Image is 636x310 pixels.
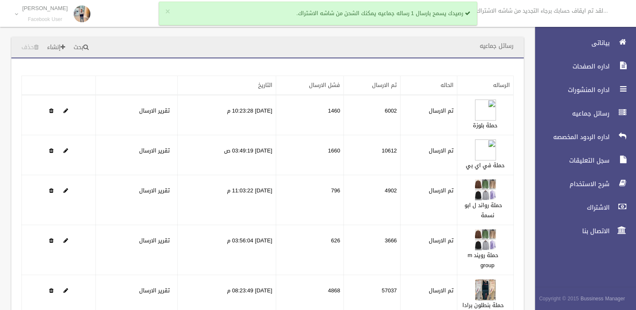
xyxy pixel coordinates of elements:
a: اداره الردود المخصصه [528,128,636,146]
td: 3666 [344,225,401,275]
td: [DATE] 03:56:04 م [177,225,276,275]
span: اداره الصفحات [528,62,612,71]
td: 10612 [344,135,401,175]
div: رصيدك يسمح بارسال 1 رساله جماعيه يمكنك الشحن من شاشه الاشتراك. [159,2,477,25]
a: Edit [63,185,68,196]
label: تم الارسال [429,286,454,296]
a: اداره المنشورات [528,81,636,99]
a: شرح الاستخدام [528,175,636,193]
a: Edit [475,285,496,296]
a: حملة في اي بي [466,160,505,171]
td: 626 [276,225,344,275]
a: بحث [70,40,92,55]
a: تقرير الارسال [139,235,170,246]
a: Edit [63,235,68,246]
a: Edit [475,105,496,116]
td: [DATE] 11:03:22 م [177,175,276,225]
a: Edit [63,105,68,116]
a: فشل الارسال [309,80,340,90]
img: 638761948246706521.jpg [475,279,496,300]
strong: Bussiness Manager [581,294,625,303]
a: تم الارسال [372,80,397,90]
a: تقرير الارسال [139,145,170,156]
img: 638693788196622834.jpg [475,179,496,200]
th: الرساله [457,76,514,95]
span: اداره المنشورات [528,86,612,94]
label: تم الارسال [429,186,454,196]
header: رسائل جماعيه [470,38,524,54]
td: 6002 [344,95,401,135]
span: بياناتى [528,39,612,47]
img: 638665445497773750.jpeg [475,139,496,160]
a: تقرير الارسال [139,105,170,116]
img: 638649738173749895.jpg [475,100,496,121]
label: تم الارسال [429,236,454,246]
a: حملة بلوزة [473,120,498,131]
a: تقرير الارسال [139,285,170,296]
a: سجل التعليقات [528,151,636,170]
a: Edit [475,185,496,196]
a: إنشاء [44,40,69,55]
td: 1660 [276,135,344,175]
a: بياناتى [528,34,636,52]
th: الحاله [401,76,457,95]
td: 796 [276,175,344,225]
a: تقرير الارسال [139,185,170,196]
td: [DATE] 10:23:28 م [177,95,276,135]
label: تم الارسال [429,146,454,156]
td: 4902 [344,175,401,225]
a: Edit [63,145,68,156]
button: × [165,8,170,16]
label: تم الارسال [429,106,454,116]
img: 638698715669562190.jpg [475,229,496,250]
span: الاتصال بنا [528,227,612,235]
a: اداره الصفحات [528,57,636,76]
p: [PERSON_NAME] [22,5,68,11]
a: الاتصال بنا [528,222,636,240]
span: الاشتراك [528,203,612,212]
a: حملة رويند m group [468,250,499,271]
td: [DATE] 03:49:19 ص [177,135,276,175]
a: التاريخ [258,80,272,90]
span: سجل التعليقات [528,156,612,165]
a: رسائل جماعيه [528,104,636,123]
a: Edit [475,145,496,156]
small: Facebook User [22,16,68,23]
a: Edit [63,285,68,296]
span: شرح الاستخدام [528,180,612,188]
a: حملة رواند ل ابو نسمة [464,200,502,221]
span: اداره الردود المخصصه [528,133,612,141]
span: رسائل جماعيه [528,109,612,118]
td: 1460 [276,95,344,135]
a: الاشتراك [528,198,636,217]
a: Edit [475,235,496,246]
span: Copyright © 2015 [539,294,579,303]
